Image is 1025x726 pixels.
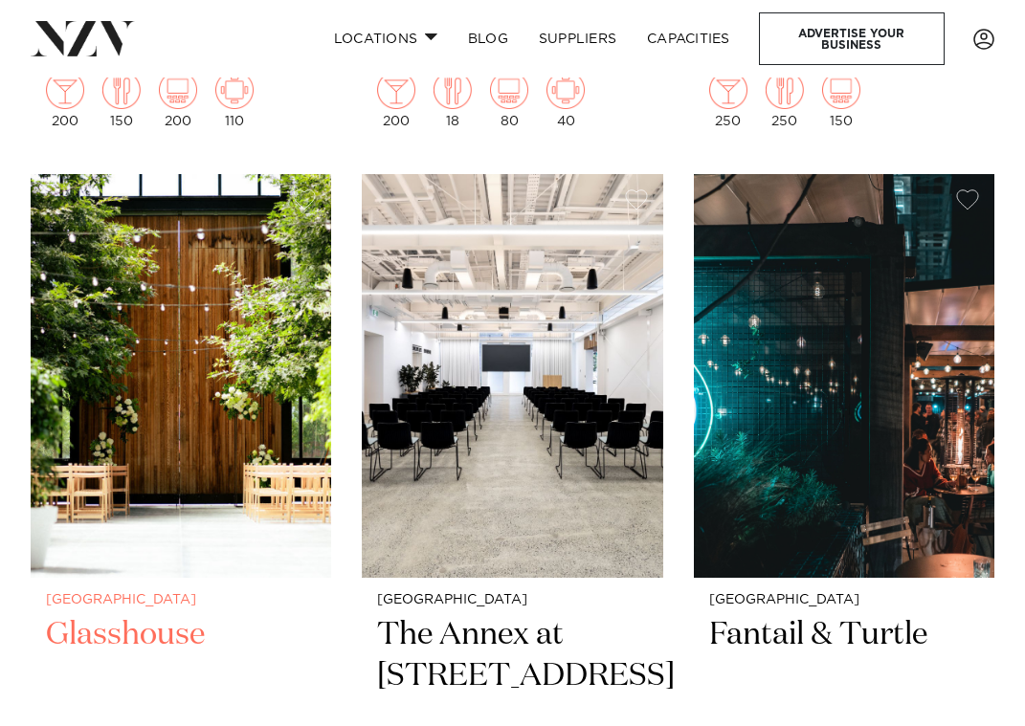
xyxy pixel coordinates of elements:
div: 200 [46,71,84,128]
a: BLOG [453,18,524,59]
div: 200 [159,71,197,128]
div: 40 [546,71,585,128]
div: 250 [709,71,747,128]
img: dining.png [766,71,804,109]
img: cocktail.png [709,71,747,109]
img: theatre.png [822,71,860,109]
img: cocktail.png [377,71,415,109]
div: 150 [102,71,141,128]
a: Capacities [632,18,746,59]
img: theatre.png [159,71,197,109]
a: SUPPLIERS [524,18,632,59]
img: dining.png [102,71,141,109]
img: meeting.png [215,71,254,109]
div: 18 [434,71,472,128]
img: meeting.png [546,71,585,109]
img: nzv-logo.png [31,21,135,55]
img: cocktail.png [46,71,84,109]
img: dining.png [434,71,472,109]
div: 80 [490,71,528,128]
div: 200 [377,71,415,128]
div: 150 [822,71,860,128]
div: 110 [215,71,254,128]
small: [GEOGRAPHIC_DATA] [46,593,316,607]
img: theatre.png [490,71,528,109]
small: [GEOGRAPHIC_DATA] [709,593,979,607]
a: Advertise your business [759,12,945,65]
a: Locations [319,18,453,59]
small: [GEOGRAPHIC_DATA] [377,593,647,607]
div: 250 [766,71,804,128]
